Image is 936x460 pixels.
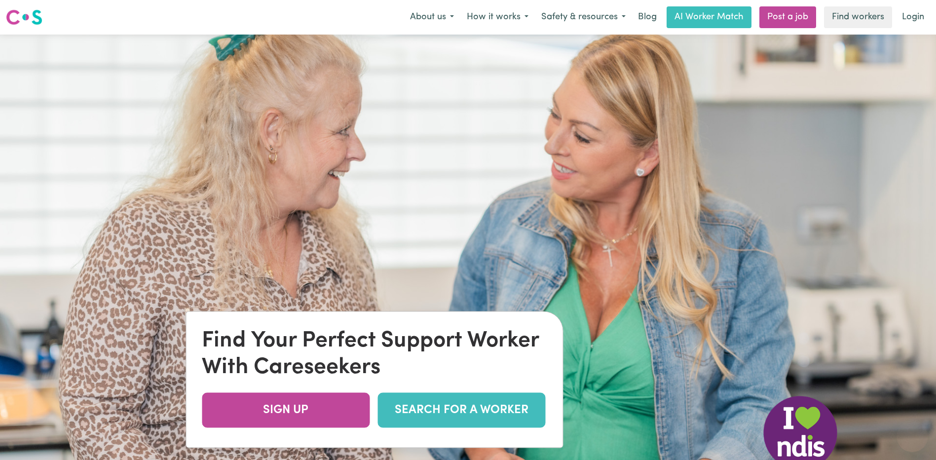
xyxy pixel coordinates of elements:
a: Post a job [759,6,816,28]
a: Blog [632,6,663,28]
button: How it works [460,7,535,28]
button: About us [404,7,460,28]
a: Find workers [824,6,892,28]
div: Find Your Perfect Support Worker With Careseekers [202,328,547,381]
img: Careseekers logo [6,8,42,26]
a: Login [896,6,930,28]
a: SIGN UP [202,393,370,428]
button: Safety & resources [535,7,632,28]
a: AI Worker Match [667,6,751,28]
a: SEARCH FOR A WORKER [377,393,545,428]
a: Careseekers logo [6,6,42,29]
iframe: Button to launch messaging window [897,421,928,452]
